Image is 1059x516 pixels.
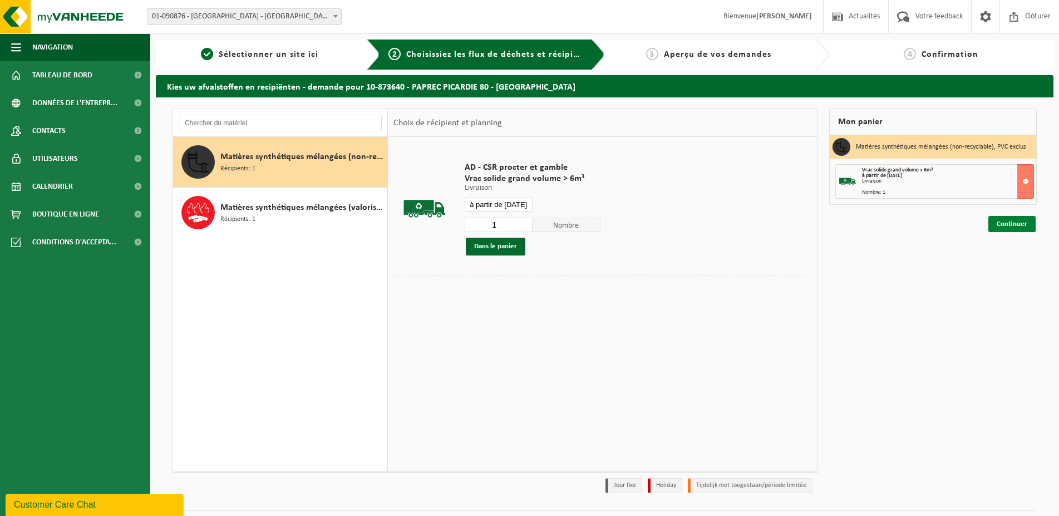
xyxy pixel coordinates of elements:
span: Boutique en ligne [32,200,99,228]
span: 1 [201,48,213,60]
div: Mon panier [829,109,1037,135]
span: Tableau de bord [32,61,92,89]
span: 01-090876 - PAPREC NORD NORMANDIE - LA COURNEUVE [147,8,342,25]
span: 01-090876 - PAPREC NORD NORMANDIE - LA COURNEUVE [147,9,341,24]
strong: [PERSON_NAME] [756,12,812,21]
span: Nombre [533,218,600,232]
span: Calendrier [32,173,73,200]
input: Sélectionnez date [465,198,533,212]
a: 1Sélectionner un site ici [161,48,358,61]
span: Matières synthétiques mélangées (non-recyclable), PVC exclus [220,150,384,164]
h3: Matières synthétiques mélangées (non-recyclable), PVC exclus [856,138,1026,156]
span: 4 [904,48,916,60]
div: Choix de récipient et planning [388,109,508,137]
span: Récipients: 1 [220,164,255,174]
span: Données de l'entrepr... [32,89,117,117]
span: Vrac solide grand volume > 6m³ [465,173,600,184]
h2: Kies uw afvalstoffen en recipiënten - demande pour 10-873640 - PAPREC PICARDIE 80 - [GEOGRAPHIC_D... [156,75,1053,97]
div: Livraison [862,179,1033,184]
li: Tijdelijk niet toegestaan/période limitée [688,478,812,493]
input: Chercher du matériel [179,115,382,131]
button: Matières synthétiques mélangées (non-recyclable), PVC exclus Récipients: 1 [173,137,387,188]
button: Dans le panier [466,238,525,255]
a: Continuer [988,216,1036,232]
iframe: chat widget [6,492,186,516]
span: Utilisateurs [32,145,78,173]
span: Conditions d'accepta... [32,228,116,256]
span: Confirmation [922,50,978,59]
li: Jour fixe [605,478,642,493]
span: Contacts [32,117,66,145]
span: Sélectionner un site ici [219,50,318,59]
span: Navigation [32,33,73,61]
div: Nombre: 1 [862,190,1033,195]
span: 3 [646,48,658,60]
li: Holiday [648,478,682,493]
span: Aperçu de vos demandes [664,50,771,59]
p: Livraison [465,184,600,192]
span: Vrac solide grand volume > 6m³ [862,167,933,173]
strong: à partir de [DATE] [862,173,902,179]
button: Matières synthétiques mélangées (valorisables), PVC exclus Récipients: 1 [173,188,387,238]
span: 2 [388,48,401,60]
span: Choisissiez les flux de déchets et récipients [406,50,592,59]
span: AD - CSR procter et gamble [465,162,600,173]
span: Matières synthétiques mélangées (valorisables), PVC exclus [220,201,384,214]
span: Récipients: 1 [220,214,255,225]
